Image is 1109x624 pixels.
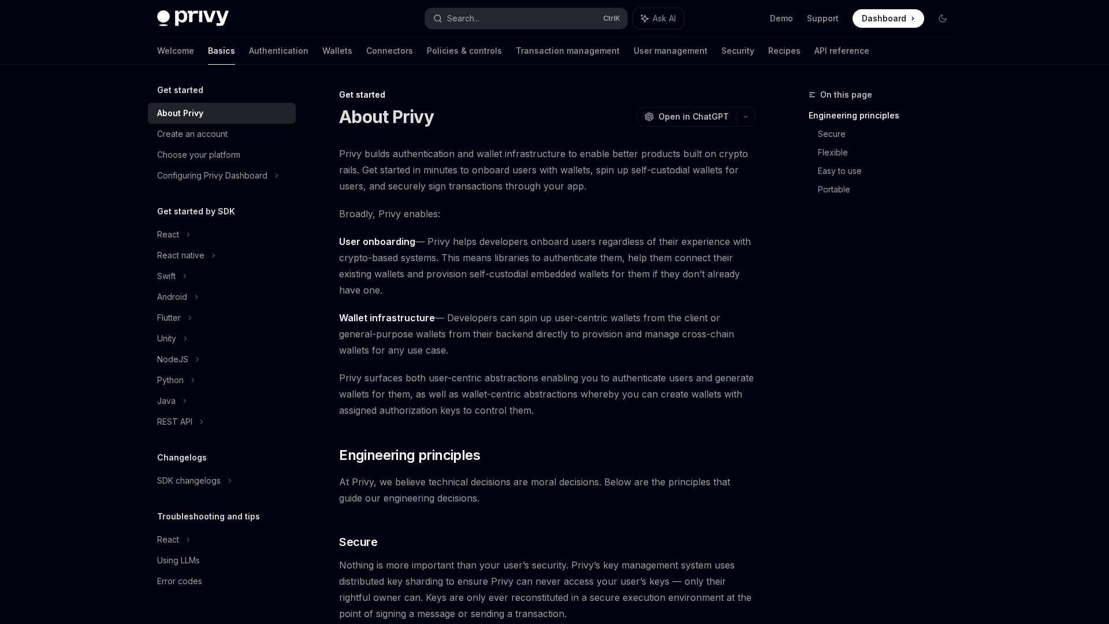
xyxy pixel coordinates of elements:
h1: About Privy [339,106,434,127]
h5: Get started by SDK [157,205,235,218]
a: User management [634,37,708,65]
a: About Privy [148,103,296,124]
div: About Privy [157,106,203,120]
span: Ctrl K [603,14,620,23]
a: Flexible [818,143,961,162]
span: Engineering principles [339,446,480,465]
div: Using LLMs [157,554,200,567]
a: Transaction management [516,37,620,65]
button: Search...CtrlK [425,8,627,29]
h5: Troubleshooting and tips [157,510,260,523]
a: Create an account [148,124,296,144]
a: Authentication [249,37,308,65]
div: Get started [339,89,756,101]
a: Error codes [148,571,296,592]
a: Easy to use [818,162,961,180]
div: REST API [157,415,192,429]
span: Secure [339,534,377,550]
div: React [157,533,179,547]
span: — Privy helps developers onboard users regardless of their experience with crypto-based systems. ... [339,233,756,298]
a: Choose your platform [148,144,296,165]
a: API reference [814,37,869,65]
div: SDK changelogs [157,474,221,488]
button: Toggle dark mode [933,9,952,28]
button: Open in ChatGPT [637,107,736,127]
a: Welcome [157,37,194,65]
div: Flutter [157,311,181,325]
span: Dashboard [862,13,906,24]
a: Basics [208,37,235,65]
div: Swift [157,269,176,283]
div: Choose your platform [157,148,240,162]
div: NodeJS [157,352,188,366]
h5: Changelogs [157,451,207,465]
a: Connectors [366,37,413,65]
a: Secure [818,125,961,143]
a: Security [721,37,754,65]
a: Engineering principles [809,106,961,125]
div: Create an account [157,127,228,141]
span: At Privy, we believe technical decisions are moral decisions. Below are the principles that guide... [339,474,756,506]
div: Java [157,394,176,408]
a: Portable [818,180,961,199]
strong: User onboarding [339,236,415,247]
span: Privy builds authentication and wallet infrastructure to enable better products built on crypto r... [339,146,756,194]
div: Error codes [157,574,202,588]
a: Wallets [322,37,352,65]
div: React native [157,248,204,262]
span: Open in ChatGPT [658,111,729,122]
strong: Wallet infrastructure [339,312,435,324]
span: Privy surfaces both user-centric abstractions enabling you to authenticate users and generate wal... [339,370,756,418]
span: Ask AI [653,13,676,24]
div: Python [157,373,184,387]
span: On this page [820,88,872,102]
a: Demo [770,13,793,24]
a: Policies & controls [427,37,502,65]
div: Unity [157,332,176,346]
div: Android [157,290,187,304]
span: — Developers can spin up user-centric wallets from the client or general-purpose wallets from the... [339,310,756,358]
a: Recipes [768,37,801,65]
a: Dashboard [853,9,924,28]
h5: Get started [157,83,203,97]
button: Ask AI [633,8,684,29]
a: Support [807,13,839,24]
span: Broadly, Privy enables: [339,206,756,222]
a: Using LLMs [148,550,296,571]
div: Configuring Privy Dashboard [157,169,267,183]
div: Search... [447,12,479,25]
img: dark logo [157,10,229,27]
div: React [157,228,179,242]
span: Nothing is more important than your user’s security. Privy’s key management system uses distribut... [339,557,756,622]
